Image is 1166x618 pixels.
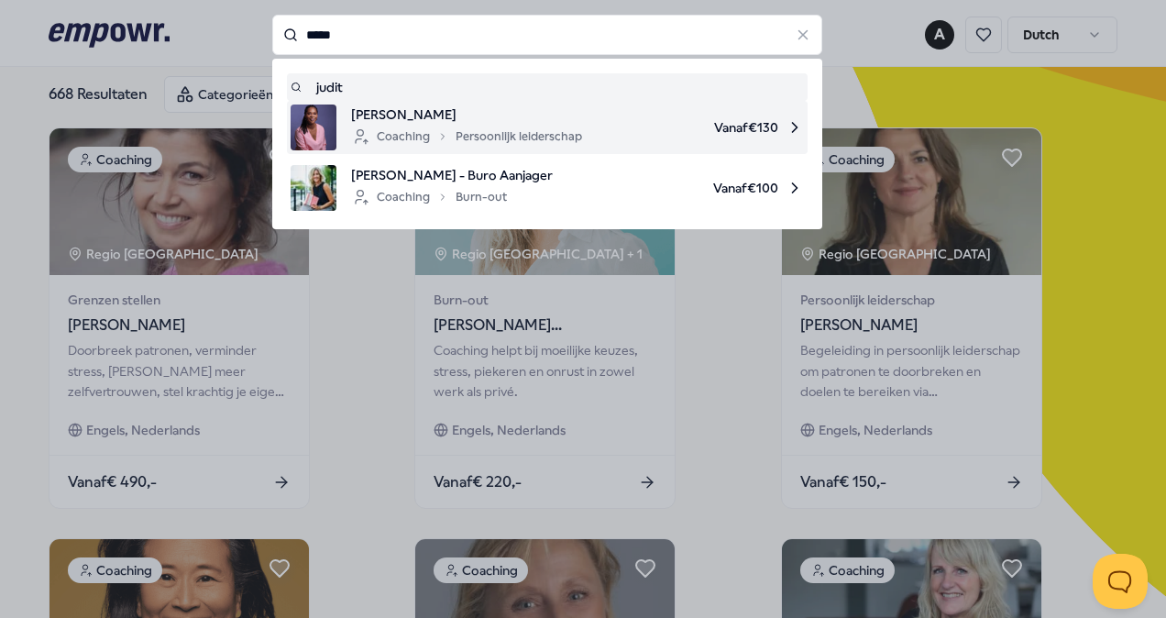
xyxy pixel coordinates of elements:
[272,15,822,55] input: Search for products, categories or subcategories
[291,77,804,97] a: judit
[351,165,553,185] span: [PERSON_NAME] - Buro Aanjager
[1093,554,1148,609] iframe: Help Scout Beacon - Open
[291,165,804,211] a: product image[PERSON_NAME] - Buro AanjagerCoachingBurn-outVanaf€100
[351,105,582,125] span: [PERSON_NAME]
[567,165,804,211] span: Vanaf € 100
[291,165,336,211] img: product image
[351,126,582,148] div: Coaching Persoonlijk leiderschap
[291,105,336,150] img: product image
[291,105,804,150] a: product image[PERSON_NAME]CoachingPersoonlijk leiderschapVanaf€130
[597,105,804,150] span: Vanaf € 130
[351,186,507,208] div: Coaching Burn-out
